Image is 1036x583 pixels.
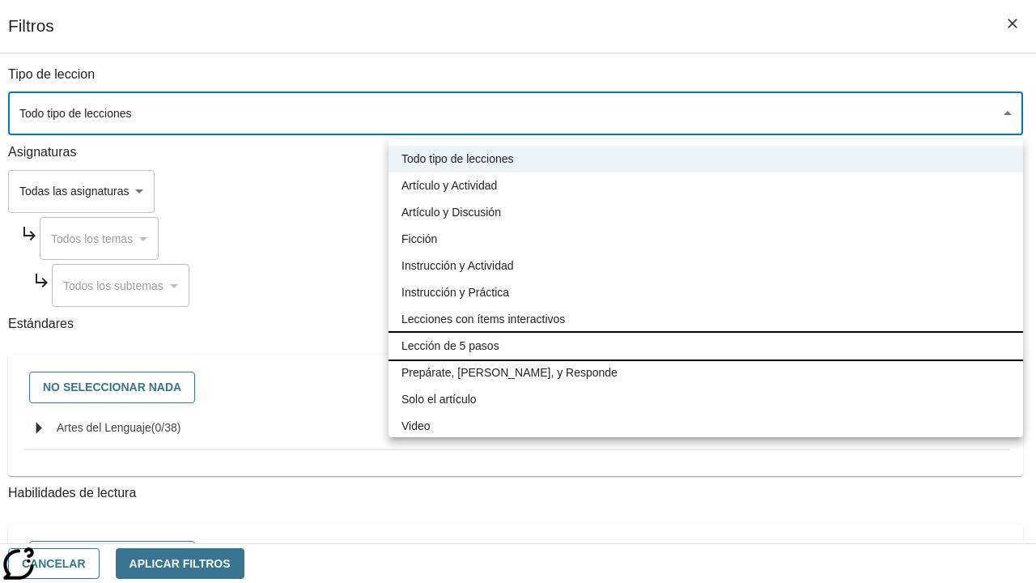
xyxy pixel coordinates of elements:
li: Instrucción y Práctica [388,279,1023,306]
li: Todo tipo de lecciones [388,146,1023,172]
li: Prepárate, [PERSON_NAME], y Responde [388,360,1023,386]
li: Lecciones con ítems interactivos [388,306,1023,333]
li: Lección de 5 pasos [388,333,1023,360]
li: Ficción [388,226,1023,253]
li: Solo el artículo [388,386,1023,413]
li: Artículo y Discusión [388,199,1023,226]
li: Instrucción y Actividad [388,253,1023,279]
ul: Seleccione un tipo de lección [388,139,1023,446]
li: Video [388,413,1023,440]
li: Artículo y Actividad [388,172,1023,199]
